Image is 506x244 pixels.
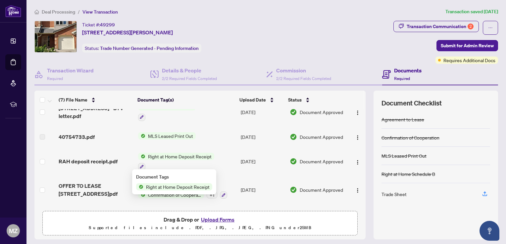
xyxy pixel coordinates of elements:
div: + 1 [207,191,217,198]
h4: Transaction Wizard [47,66,94,74]
span: Document Approved [300,158,343,165]
img: IMG-40754733_1.jpg [35,21,76,52]
span: OFFER TO LEASE [STREET_ADDRESS]pdf [59,182,132,198]
th: Upload Date [237,91,285,109]
img: Document Status [290,186,297,193]
button: Logo [352,184,363,195]
span: Confirmation of Cooperation [145,191,204,198]
span: Document Checklist [381,99,442,108]
img: logo [5,5,21,17]
img: Status Icon [138,132,145,140]
img: Logo [355,135,360,140]
span: RAH deposit receipt.pdf [59,157,118,165]
img: Document Status [290,108,297,116]
button: Status IconBack to Vendor Letter [138,103,196,121]
span: MZ [9,226,18,235]
button: Logo [352,132,363,142]
img: Document Status [290,133,297,141]
span: Drag & Drop or [164,215,236,224]
button: Status IconMLS Leased Print Out [138,132,196,140]
span: Document Approved [300,108,343,116]
td: [DATE] [238,126,287,147]
button: Open asap [480,221,499,241]
img: Document Status [290,158,297,165]
li: / [78,8,80,16]
div: Agreement to Lease [381,116,424,123]
span: [STREET_ADDRESS][PERSON_NAME] [82,28,173,36]
td: [DATE] [238,176,287,204]
div: Confirmation of Cooperation [381,134,439,141]
img: Status Icon [138,191,145,198]
span: Right at Home Deposit Receipt [145,153,214,160]
h4: Documents [394,66,422,74]
article: Transaction saved [DATE] [445,8,498,16]
td: [DATE] [238,147,287,176]
td: [DATE] [238,204,287,232]
span: Drag & Drop orUpload FormsSupported files include .PDF, .JPG, .JPEG, .PNG under25MB [43,211,357,236]
span: Submit for Admin Review [441,40,494,51]
img: Logo [355,160,360,165]
h4: Details & People [162,66,217,74]
div: MLS Leased Print Out [381,152,427,159]
p: Supported files include .PDF, .JPG, .JPEG, .PNG under 25 MB [47,224,353,232]
img: Logo [355,188,360,193]
img: Status Icon [136,183,143,190]
span: Upload Date [239,96,266,103]
div: Trade Sheet [381,190,407,198]
td: [DATE] [238,98,287,126]
span: View Transaction [82,9,118,15]
span: Status [288,96,302,103]
span: 2/2 Required Fields Completed [276,76,331,81]
span: 40754733.pdf [59,133,95,141]
div: Document Tags [136,173,212,181]
span: Requires Additional Docs [443,57,495,64]
button: Logo [352,156,363,167]
th: Status [285,91,346,109]
h4: Commission [276,66,331,74]
span: (7) File Name [59,96,87,103]
button: Logo [352,107,363,117]
div: Right at Home Schedule B [381,170,435,178]
span: home [34,10,39,14]
div: Status: [82,44,201,53]
button: Status IconRight at Home Deposit Receipt [138,153,214,171]
span: Trade Number Generated - Pending Information [100,45,199,51]
div: Ticket #: [82,21,115,28]
span: 2/2 Required Fields Completed [162,76,217,81]
span: MLS Leased Print Out [145,132,196,140]
th: Document Tag(s) [135,91,237,109]
span: 49299 [100,22,115,28]
div: 2 [468,23,474,29]
button: Upload Forms [199,215,236,224]
span: Document Approved [300,133,343,141]
button: Submit for Admin Review [436,40,498,51]
img: Logo [355,110,360,115]
span: [STREET_ADDRESS] - BTV letter.pdf [59,104,132,120]
span: ellipsis [488,25,493,30]
div: Transaction Communication [407,21,474,32]
span: Document Approved [300,186,343,193]
th: (7) File Name [56,91,135,109]
span: Deal Processing [42,9,75,15]
span: Right at Home Deposit Receipt [143,183,212,190]
button: Transaction Communication2 [393,21,479,32]
span: Required [394,76,410,81]
img: Status Icon [138,153,145,160]
span: Required [47,76,63,81]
